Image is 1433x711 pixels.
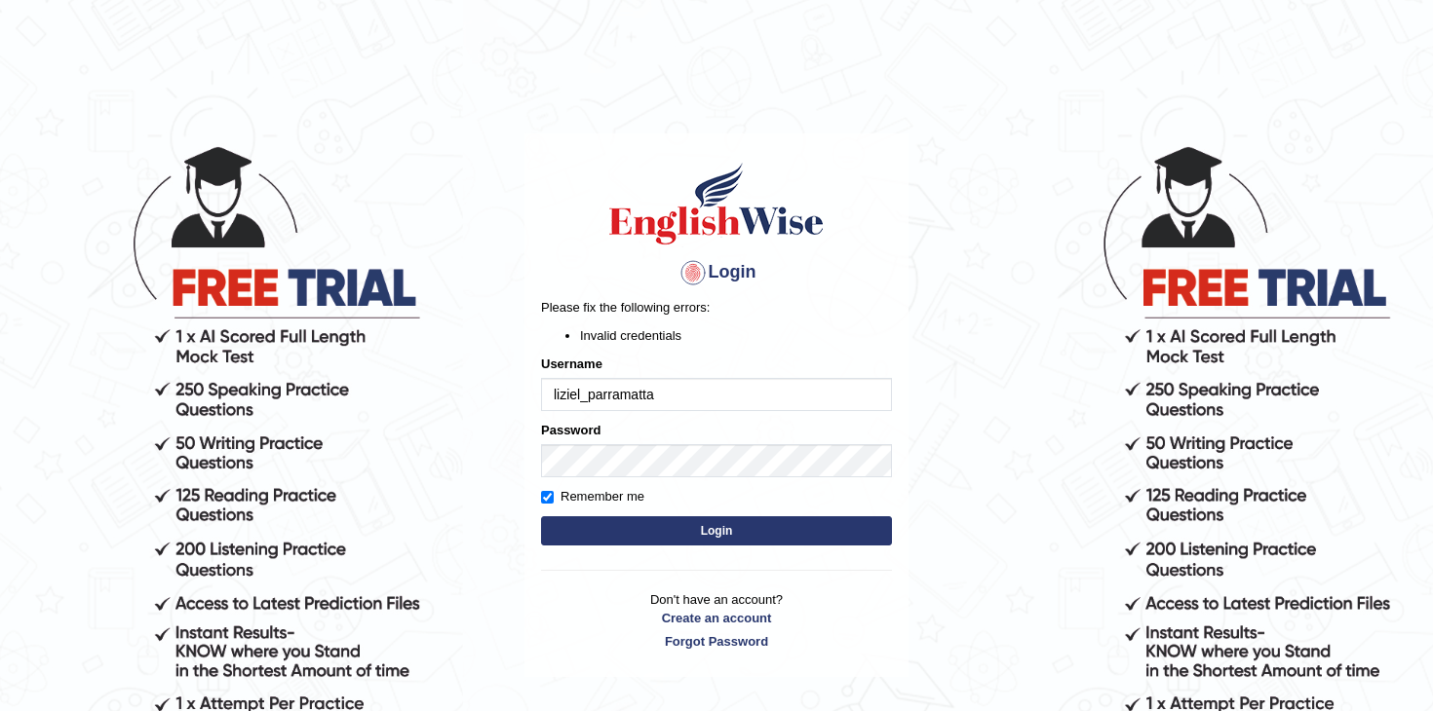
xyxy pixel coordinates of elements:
[541,516,892,545] button: Login
[580,326,892,345] li: Invalid credentials
[541,421,600,439] label: Password
[541,491,554,504] input: Remember me
[541,632,892,651] a: Forgot Password
[605,160,828,247] img: Logo of English Wise sign in for intelligent practice with AI
[541,257,892,288] h4: Login
[541,590,892,651] p: Don't have an account?
[541,298,892,317] p: Please fix the following errors:
[541,355,602,373] label: Username
[541,487,644,506] label: Remember me
[541,609,892,627] a: Create an account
